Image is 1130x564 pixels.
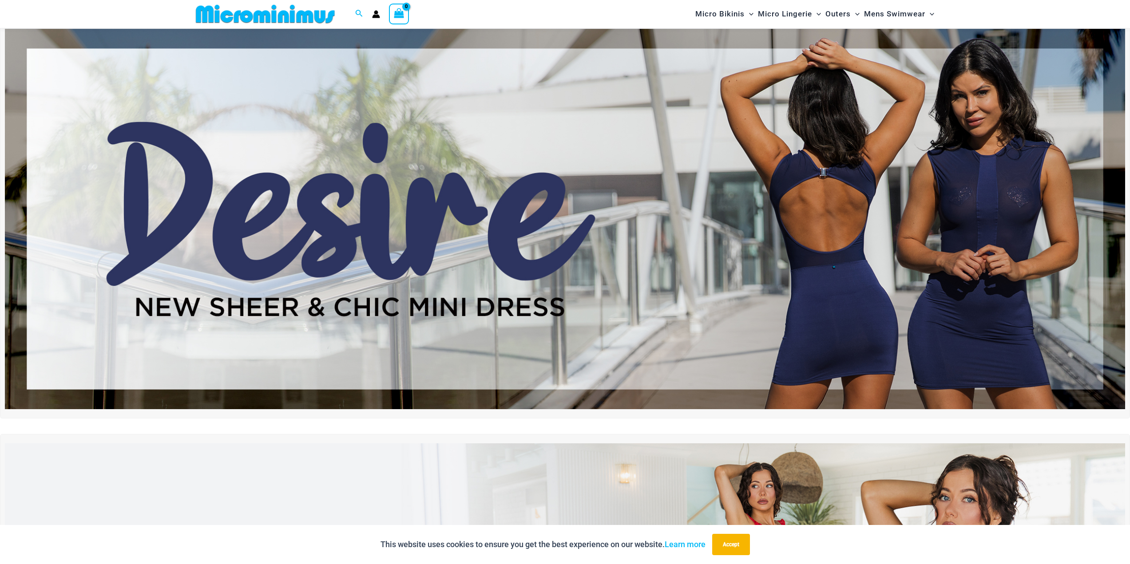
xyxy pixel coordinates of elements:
a: OutersMenu ToggleMenu Toggle [823,3,862,25]
a: Mens SwimwearMenu ToggleMenu Toggle [862,3,936,25]
span: Menu Toggle [851,3,860,25]
span: Micro Lingerie [758,3,812,25]
img: MM SHOP LOGO FLAT [192,4,338,24]
a: Micro BikinisMenu ToggleMenu Toggle [693,3,756,25]
a: Search icon link [355,8,363,20]
nav: Site Navigation [692,1,938,27]
button: Accept [712,534,750,555]
span: Menu Toggle [925,3,934,25]
span: Menu Toggle [812,3,821,25]
span: Micro Bikinis [695,3,745,25]
a: Learn more [665,540,706,549]
span: Mens Swimwear [864,3,925,25]
img: Desire me Navy Dress [5,29,1125,409]
span: Outers [825,3,851,25]
span: Menu Toggle [745,3,753,25]
a: Micro LingerieMenu ToggleMenu Toggle [756,3,823,25]
a: View Shopping Cart, empty [389,4,409,24]
a: Account icon link [372,10,380,18]
p: This website uses cookies to ensure you get the best experience on our website. [381,538,706,551]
